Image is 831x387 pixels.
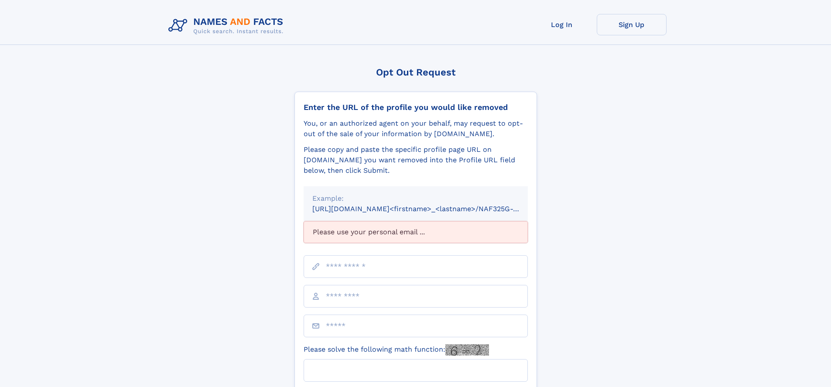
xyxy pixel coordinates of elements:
small: [URL][DOMAIN_NAME]<firstname>_<lastname>/NAF325G-xxxxxxxx [312,205,544,213]
div: Opt Out Request [294,67,537,78]
div: Example: [312,193,519,204]
a: Sign Up [597,14,667,35]
div: Enter the URL of the profile you would like removed [304,103,528,112]
div: Please copy and paste the specific profile page URL on [DOMAIN_NAME] you want removed into the Pr... [304,144,528,176]
div: Please use your personal email ... [304,221,528,243]
img: Logo Names and Facts [165,14,291,38]
label: Please solve the following math function: [304,344,489,356]
div: You, or an authorized agent on your behalf, may request to opt-out of the sale of your informatio... [304,118,528,139]
a: Log In [527,14,597,35]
